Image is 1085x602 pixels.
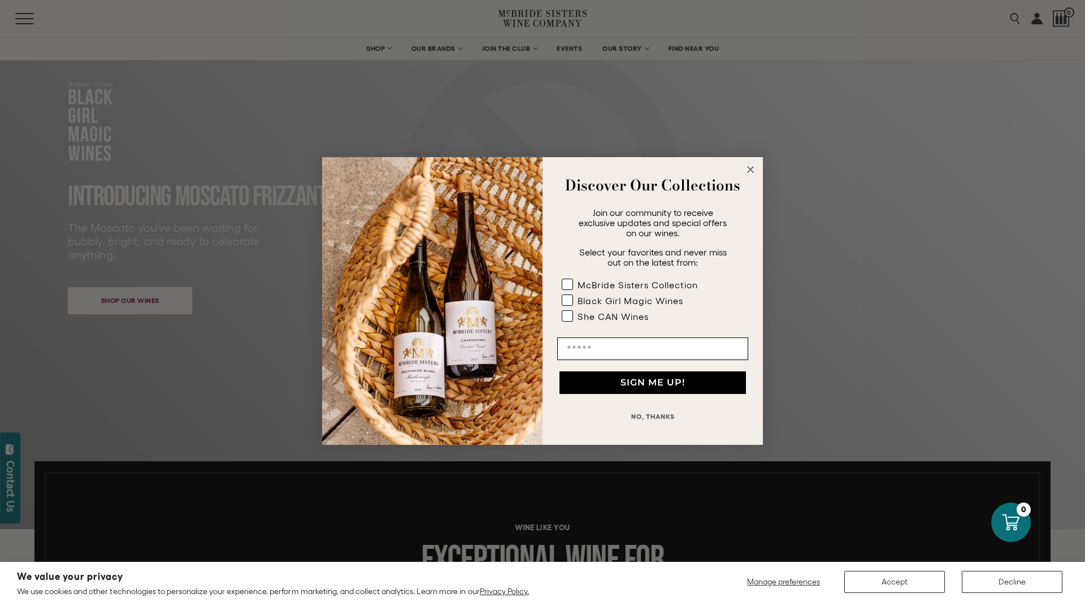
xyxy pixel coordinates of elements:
div: She CAN Wines [578,311,649,322]
button: NO, THANKS [557,405,748,428]
img: 42653730-7e35-4af7-a99d-12bf478283cf.jpeg [322,157,542,445]
div: McBride Sisters Collection [578,280,698,290]
input: Email [557,337,748,360]
div: 0 [1017,503,1031,517]
strong: Discover Our Collections [565,174,740,196]
a: Privacy Policy. [480,587,529,596]
button: Accept [844,571,945,593]
button: Close dialog [744,163,757,176]
span: Manage preferences [747,577,820,586]
span: Select your favorites and never miss out on the latest from: [579,247,727,267]
button: Manage preferences [740,571,827,593]
button: SIGN ME UP! [559,371,746,394]
span: Join our community to receive exclusive updates and special offers on our wines. [579,207,727,238]
p: We use cookies and other technologies to personalize your experience, perform marketing, and coll... [17,586,529,596]
h2: We value your privacy [17,572,529,582]
button: Decline [962,571,1062,593]
div: Black Girl Magic Wines [578,296,683,306]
